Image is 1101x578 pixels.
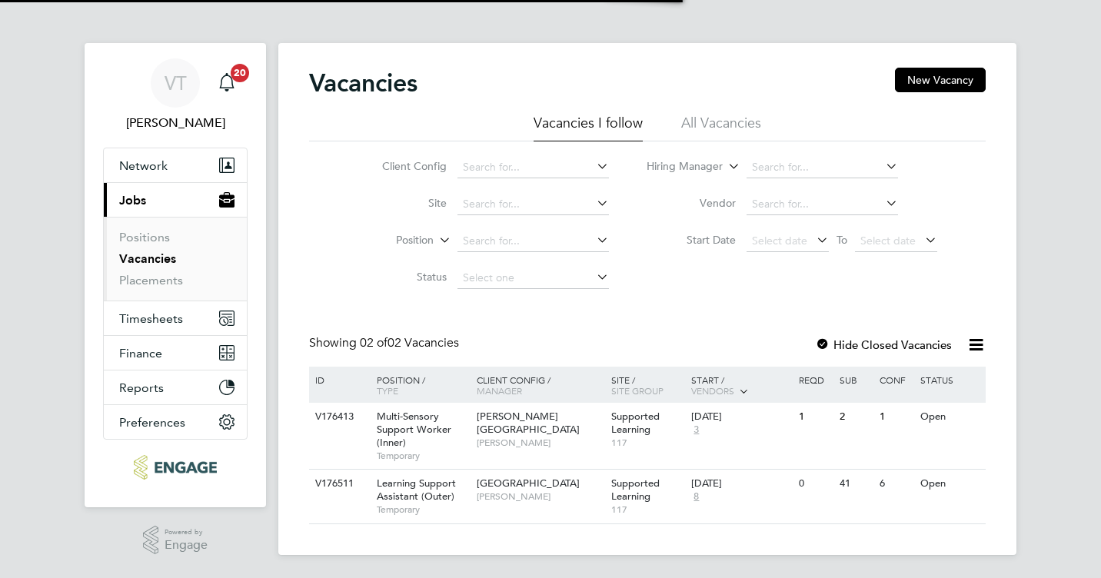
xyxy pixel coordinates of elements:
[647,233,736,247] label: Start Date
[119,273,183,287] a: Placements
[691,410,791,424] div: [DATE]
[795,470,835,498] div: 0
[119,346,162,360] span: Finance
[365,367,473,404] div: Position /
[895,68,986,92] button: New Vacancy
[477,490,604,503] span: [PERSON_NAME]
[457,267,609,289] input: Select one
[119,193,146,208] span: Jobs
[119,158,168,173] span: Network
[358,196,447,210] label: Site
[916,403,983,431] div: Open
[358,270,447,284] label: Status
[104,148,247,182] button: Network
[309,335,462,351] div: Showing
[165,73,187,93] span: VT
[119,251,176,266] a: Vacancies
[104,336,247,370] button: Finance
[104,183,247,217] button: Jobs
[876,403,916,431] div: 1
[345,233,434,248] label: Position
[691,490,701,503] span: 8
[687,367,795,405] div: Start /
[119,230,170,244] a: Positions
[647,196,736,210] label: Vendor
[634,159,723,174] label: Hiring Manager
[231,64,249,82] span: 20
[457,231,609,252] input: Search for...
[691,424,701,437] span: 3
[477,477,580,490] span: [GEOGRAPHIC_DATA]
[360,335,459,350] span: 02 Vacancies
[477,384,522,397] span: Manager
[358,159,447,173] label: Client Config
[457,194,609,215] input: Search for...
[611,384,664,397] span: Site Group
[103,114,248,132] span: Victoria Ticehurst
[611,437,684,449] span: 117
[104,370,247,404] button: Reports
[377,477,456,503] span: Learning Support Assistant (Outer)
[611,410,660,436] span: Supported Learning
[473,367,607,404] div: Client Config /
[377,450,469,462] span: Temporary
[691,477,791,490] div: [DATE]
[457,157,609,178] input: Search for...
[860,234,916,247] span: Select date
[747,157,898,178] input: Search for...
[681,114,761,141] li: All Vacancies
[104,301,247,335] button: Timesheets
[143,526,208,555] a: Powered byEngage
[134,455,216,480] img: ncclondon-logo-retina.png
[815,337,952,352] label: Hide Closed Vacancies
[103,58,248,132] a: VT[PERSON_NAME]
[360,335,388,350] span: 02 of
[832,230,852,250] span: To
[534,114,643,141] li: Vacancies I follow
[85,43,266,507] nav: Main navigation
[211,58,242,108] a: 20
[477,437,604,449] span: [PERSON_NAME]
[611,503,684,516] span: 117
[119,415,185,430] span: Preferences
[377,410,451,449] span: Multi-Sensory Support Worker (Inner)
[103,455,248,480] a: Go to home page
[104,217,247,301] div: Jobs
[876,470,916,498] div: 6
[916,470,983,498] div: Open
[916,367,983,393] div: Status
[119,380,164,395] span: Reports
[836,470,876,498] div: 41
[747,194,898,215] input: Search for...
[607,367,688,404] div: Site /
[165,539,208,552] span: Engage
[311,403,365,431] div: V176413
[377,503,469,516] span: Temporary
[876,367,916,393] div: Conf
[836,403,876,431] div: 2
[311,470,365,498] div: V176511
[377,384,398,397] span: Type
[752,234,807,247] span: Select date
[611,477,660,503] span: Supported Learning
[309,68,417,98] h2: Vacancies
[477,410,580,436] span: [PERSON_NAME][GEOGRAPHIC_DATA]
[311,367,365,393] div: ID
[119,311,183,326] span: Timesheets
[104,405,247,439] button: Preferences
[795,403,835,431] div: 1
[795,367,835,393] div: Reqd
[836,367,876,393] div: Sub
[691,384,734,397] span: Vendors
[165,526,208,539] span: Powered by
